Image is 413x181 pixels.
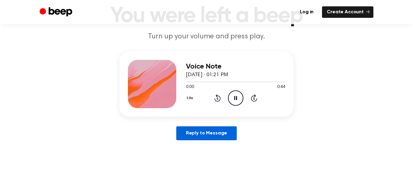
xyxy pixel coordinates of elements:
[186,93,195,103] button: 1.0x
[186,72,228,78] span: [DATE] · 01:21 PM
[40,6,74,18] a: Beep
[277,84,285,90] span: 0:44
[186,84,194,90] span: 0:00
[322,6,373,18] a: Create Account
[295,6,318,18] a: Log in
[176,126,237,140] a: Reply to Message
[186,63,285,71] h3: Voice Note
[90,32,323,42] p: Turn up your volume and press play.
